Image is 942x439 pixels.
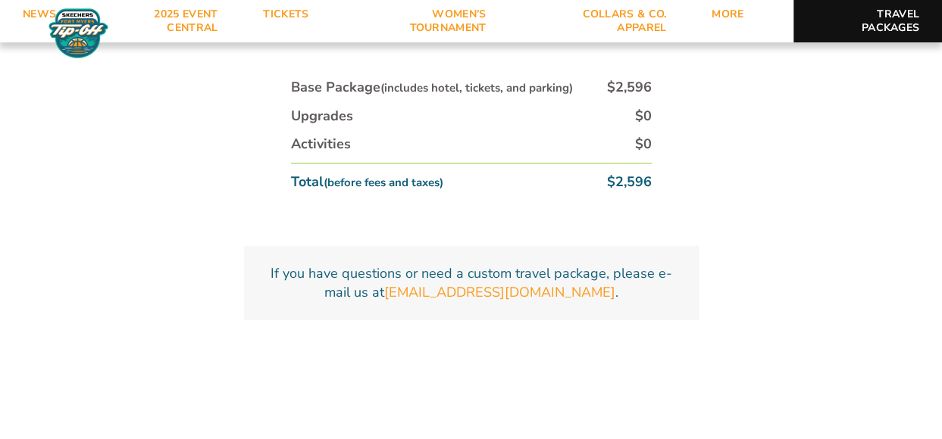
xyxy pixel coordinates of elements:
small: (before fees and taxes) [324,175,443,190]
div: $2,596 [607,173,652,191]
div: Upgrades [291,107,353,126]
div: Total [291,173,443,191]
div: $0 [635,135,652,154]
a: [EMAIL_ADDRESS][DOMAIN_NAME] [384,283,615,302]
div: $0 [635,107,652,126]
div: Base Package [291,78,573,97]
p: If you have questions or need a custom travel package, please e-mail us at . [262,264,681,302]
small: (includes hotel, tickets, and parking) [380,80,573,95]
div: $2,596 [607,78,652,97]
div: Activities [291,135,351,154]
